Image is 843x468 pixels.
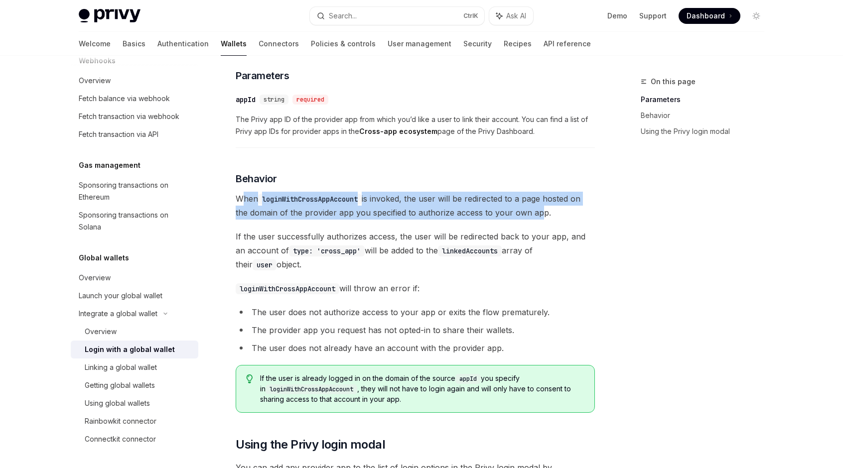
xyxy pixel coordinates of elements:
[71,287,198,305] a: Launch your global wallet
[79,179,192,203] div: Sponsoring transactions on Ethereum
[85,361,157,373] div: Linking a global wallet
[71,358,198,376] a: Linking a global wallet
[329,10,357,22] div: Search...
[463,32,492,56] a: Security
[85,379,155,391] div: Getting global wallets
[359,127,437,135] strong: Cross-app ecosystem
[544,32,591,56] a: API reference
[236,323,595,337] li: The provider app you request has not opted-in to share their wallets.
[85,433,156,445] div: Connectkit connector
[85,326,117,338] div: Overview
[438,245,502,256] code: linkedAccounts
[679,8,740,24] a: Dashboard
[71,376,198,394] a: Getting global wallets
[71,412,198,430] a: Rainbowkit connector
[85,344,175,355] div: Login with a global wallet
[236,437,385,453] span: Using the Privy login modal
[79,75,111,87] div: Overview
[687,11,725,21] span: Dashboard
[236,341,595,355] li: The user does not already have an account with the provider app.
[641,123,772,139] a: Using the Privy login modal
[388,32,451,56] a: User management
[236,230,595,271] span: If the user successfully authorizes access, the user will be redirected back to your app, and an ...
[71,323,198,341] a: Overview
[641,108,772,123] a: Behavior
[236,305,595,319] li: The user does not authorize access to your app or exits the flow prematurely.
[71,176,198,206] a: Sponsoring transactions on Ethereum
[236,172,277,186] span: Behavior
[79,93,170,105] div: Fetch balance via webhook
[264,96,284,104] span: string
[85,397,150,409] div: Using global wallets
[71,394,198,412] a: Using global wallets
[79,209,192,233] div: Sponsoring transactions on Solana
[292,95,328,105] div: required
[79,159,140,171] h5: Gas management
[71,108,198,125] a: Fetch transaction via webhook
[71,72,198,90] a: Overview
[504,32,532,56] a: Recipes
[71,430,198,448] a: Connectkit connector
[607,11,627,21] a: Demo
[71,206,198,236] a: Sponsoring transactions on Solana
[71,90,198,108] a: Fetch balance via webhook
[289,245,365,256] code: type: 'cross_app'
[221,32,247,56] a: Wallets
[79,9,140,23] img: light logo
[748,8,764,24] button: Toggle dark mode
[641,92,772,108] a: Parameters
[236,95,256,105] div: appId
[236,283,339,294] code: loginWithCrossAppAccount
[79,252,129,264] h5: Global wallets
[651,76,696,88] span: On this page
[260,373,584,404] span: If the user is already logged in on the domain of the source you specify in , they will not have ...
[246,374,253,383] svg: Tip
[259,32,299,56] a: Connectors
[236,281,595,295] span: will throw an error if:
[85,415,156,427] div: Rainbowkit connector
[310,7,484,25] button: Search...CtrlK
[236,69,289,83] span: Parameters
[311,32,376,56] a: Policies & controls
[455,374,481,384] code: appId
[236,114,595,137] span: The Privy app ID of the provider app from which you’d like a user to link their account. You can ...
[79,308,157,320] div: Integrate a global wallet
[253,259,277,270] code: user
[639,11,667,21] a: Support
[506,11,526,21] span: Ask AI
[157,32,209,56] a: Authentication
[236,192,595,220] span: When is invoked, the user will be redirected to a page hosted on the domain of the provider app y...
[79,32,111,56] a: Welcome
[123,32,145,56] a: Basics
[266,384,357,394] code: loginWithCrossAppAccount
[79,111,179,122] div: Fetch transaction via webhook
[79,128,158,140] div: Fetch transaction via API
[71,341,198,358] a: Login with a global wallet
[79,272,111,284] div: Overview
[71,125,198,143] a: Fetch transaction via API
[489,7,533,25] button: Ask AI
[71,269,198,287] a: Overview
[258,194,362,205] code: loginWithCrossAppAccount
[79,290,162,302] div: Launch your global wallet
[463,12,478,20] span: Ctrl K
